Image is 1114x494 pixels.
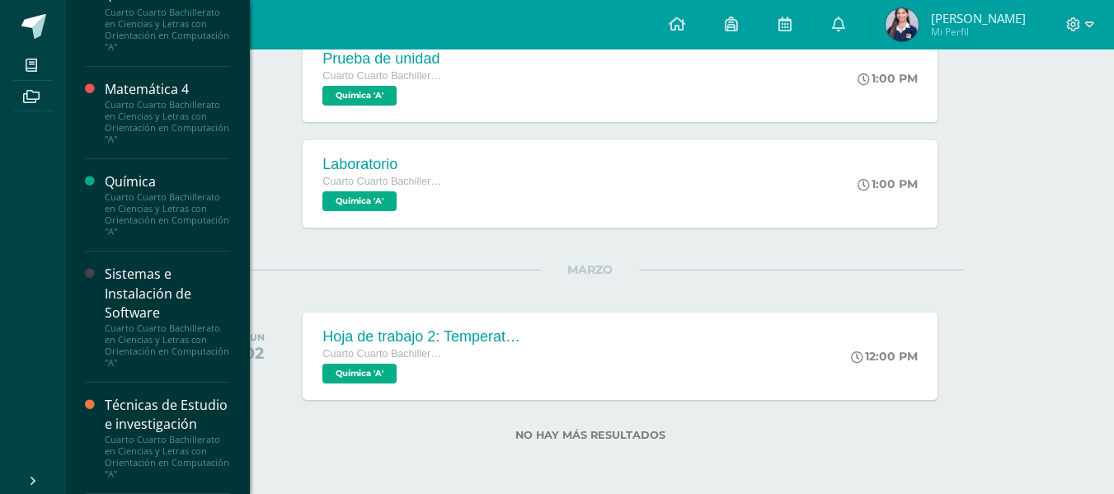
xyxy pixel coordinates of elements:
[105,7,230,53] div: Cuarto Cuarto Bachillerato en Ciencias y Letras con Orientación en Computación "A"
[322,50,446,68] div: Prueba de unidad
[322,191,397,211] span: Química 'A'
[105,396,230,434] div: Técnicas de Estudio e investigación
[105,322,230,369] div: Cuarto Cuarto Bachillerato en Ciencias y Letras con Orientación en Computación "A"
[105,191,230,238] div: Cuarto Cuarto Bachillerato en Ciencias y Letras con Orientación en Computación "A"
[105,99,230,145] div: Cuarto Cuarto Bachillerato en Ciencias y Letras con Orientación en Computación "A"
[322,70,446,82] span: Cuarto Cuarto Bachillerato en Ciencias y Letras con Orientación en Computación
[541,262,639,277] span: MARZO
[858,176,918,191] div: 1:00 PM
[105,265,230,368] a: Sistemas e Instalación de SoftwareCuarto Cuarto Bachillerato en Ciencias y Letras con Orientación...
[105,80,230,99] div: Matemática 4
[105,396,230,480] a: Técnicas de Estudio e investigaciónCuarto Cuarto Bachillerato en Ciencias y Letras con Orientació...
[244,343,265,363] div: 02
[931,25,1026,39] span: Mi Perfil
[105,172,230,191] div: Química
[322,86,397,106] span: Química 'A'
[217,429,963,441] label: No hay más resultados
[322,364,397,383] span: Química 'A'
[105,172,230,238] a: QuímicaCuarto Cuarto Bachillerato en Ciencias y Letras con Orientación en Computación "A"
[322,156,446,173] div: Laboratorio
[105,265,230,322] div: Sistemas e Instalación de Software
[244,332,265,343] div: LUN
[322,176,446,187] span: Cuarto Cuarto Bachillerato en Ciencias y Letras con Orientación en Computación
[858,71,918,86] div: 1:00 PM
[931,10,1026,26] span: [PERSON_NAME]
[322,328,520,346] div: Hoja de trabajo 2: Temperatura
[886,8,919,41] img: 5a8423cc4ee1eb28b8038e3153c80471.png
[105,434,230,480] div: Cuarto Cuarto Bachillerato en Ciencias y Letras con Orientación en Computación "A"
[322,348,446,360] span: Cuarto Cuarto Bachillerato en Ciencias y Letras con Orientación en Computación
[105,80,230,145] a: Matemática 4Cuarto Cuarto Bachillerato en Ciencias y Letras con Orientación en Computación "A"
[851,349,918,364] div: 12:00 PM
